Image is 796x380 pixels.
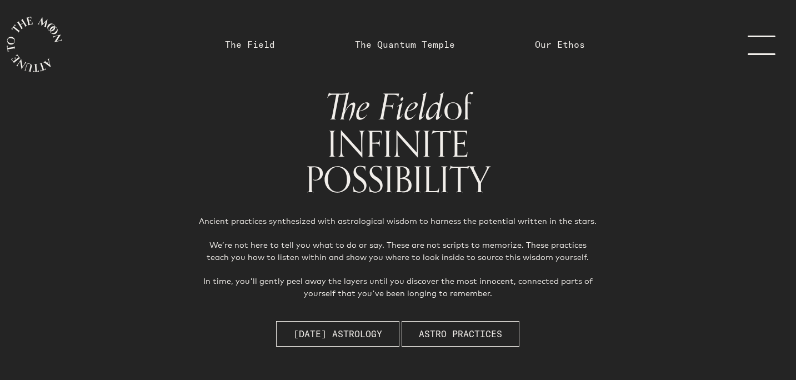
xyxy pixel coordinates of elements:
[276,321,399,347] button: [DATE] Astrology
[355,38,455,51] a: The Quantum Temple
[225,38,275,51] a: The Field
[325,79,443,137] span: The Field
[293,327,382,341] span: [DATE] Astrology
[402,321,519,347] button: Astro Practices
[419,327,502,341] span: Astro Practices
[181,89,615,197] h1: of INFINITE POSSIBILITY
[535,38,585,51] a: Our Ethos
[199,215,597,299] p: Ancient practices synthesized with astrological wisdom to harness the potential written in the st...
